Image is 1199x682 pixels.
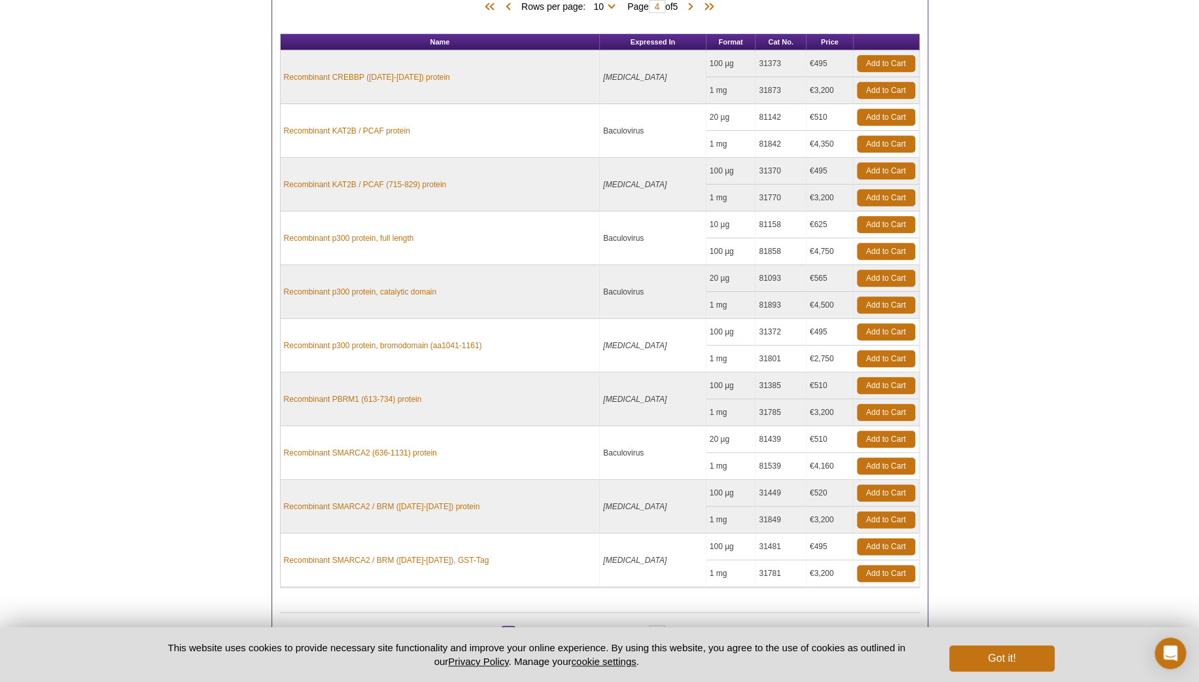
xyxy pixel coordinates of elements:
a: Add to Cart [857,109,915,126]
td: 100 µg [706,50,756,77]
td: €3,200 [807,399,854,426]
td: €2,750 [807,346,854,372]
td: 1 mg [706,453,756,480]
td: 1 mg [706,77,756,104]
button: Got it! [949,645,1054,672]
td: €3,200 [807,77,854,104]
a: Recombinant p300 protein, bromodomain (aa1041-1161) [284,340,482,351]
span: Next Page [684,626,697,639]
td: 100 µg [706,319,756,346]
a: Privacy Policy [448,656,508,667]
p: This website uses cookies to provide necessary site functionality and improve your online experie... [145,641,928,668]
div: Open Intercom Messenger [1155,637,1186,669]
td: 81093 [756,265,807,292]
td: €510 [807,372,854,399]
a: Add to Cart [857,458,915,475]
i: [MEDICAL_DATA] [603,73,667,82]
td: Baculovirus [600,426,706,480]
a: Recombinant p300 protein, full length [284,232,414,244]
span: Last Page [697,626,717,639]
td: 81142 [756,104,807,131]
td: €520 [807,480,854,507]
td: €495 [807,158,854,185]
td: 100 µg [706,533,756,560]
span: Previous Page [502,1,515,14]
td: 1 mg [706,131,756,158]
td: 1 mg [706,507,756,533]
i: [MEDICAL_DATA] [603,395,667,404]
i: [MEDICAL_DATA] [603,180,667,189]
td: 1 mg [706,292,756,319]
td: €4,160 [807,453,854,480]
a: Add to Cart [857,243,915,260]
span: First Page [482,1,502,14]
td: 1 mg [706,185,756,211]
span: First Page [482,626,502,639]
td: Baculovirus [600,211,706,265]
a: Recombinant KAT2B / PCAF (715-829) protein [284,179,447,190]
td: 31849 [756,507,807,533]
a: Add to Cart [857,538,915,555]
td: €3,200 [807,185,854,211]
a: Recombinant SMARCA2 (636-1131) protein [284,447,437,459]
td: 31449 [756,480,807,507]
td: 81439 [756,426,807,453]
td: €510 [807,426,854,453]
td: Baculovirus [600,104,706,158]
a: Add to Cart [857,565,915,582]
a: Add to Cart [857,296,915,314]
td: 1 mg [706,346,756,372]
th: Expressed In [600,34,706,50]
a: Add to Cart [857,377,915,394]
span: Previous Page [502,626,515,639]
td: 81893 [756,292,807,319]
a: Add to Cart [857,216,915,233]
td: €510 [807,104,854,131]
td: 100 µg [706,480,756,507]
td: 31873 [756,77,807,104]
a: Add to Cart [857,162,915,179]
td: 1 mg [706,399,756,426]
a: Add to Cart [857,189,915,206]
th: Name [281,34,600,50]
a: Recombinant SMARCA2 / BRM ([DATE]-[DATE]) protein [284,501,480,512]
td: Baculovirus [600,265,706,319]
a: Recombinant CREBBP ([DATE]-[DATE]) protein [284,71,450,83]
td: 100 µg [706,372,756,399]
span: Next Page [684,1,697,14]
td: €4,500 [807,292,854,319]
span: 5 [672,1,678,12]
a: Add to Cart [857,404,915,421]
td: €4,750 [807,238,854,265]
td: 20 µg [706,426,756,453]
a: Add to Cart [857,270,915,287]
span: Page of [621,625,684,638]
i: [MEDICAL_DATA] [603,502,667,511]
a: Recombinant PBRM1 (613-734) protein [284,393,422,405]
th: Cat No. [756,34,807,50]
th: Price [807,34,854,50]
td: €565 [807,265,854,292]
td: 1 mg [706,560,756,587]
i: [MEDICAL_DATA] [603,341,667,350]
td: €495 [807,533,854,560]
a: Add to Cart [857,82,915,99]
a: Add to Cart [857,511,915,528]
td: 81539 [756,453,807,480]
td: €495 [807,50,854,77]
a: Recombinant p300 protein, catalytic domain [284,286,436,298]
a: Add to Cart [857,55,915,72]
td: 100 µg [706,238,756,265]
td: €3,200 [807,560,854,587]
a: Add to Cart [857,135,915,153]
td: 100 µg [706,158,756,185]
td: 81158 [756,211,807,238]
td: 31373 [756,50,807,77]
a: Recombinant KAT2B / PCAF protein [284,125,410,137]
td: €3,200 [807,507,854,533]
td: €4,350 [807,131,854,158]
button: cookie settings [571,656,636,667]
td: 20 µg [706,104,756,131]
a: Recombinant SMARCA2 / BRM ([DATE]-[DATE]), GST-Tag [284,554,489,566]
